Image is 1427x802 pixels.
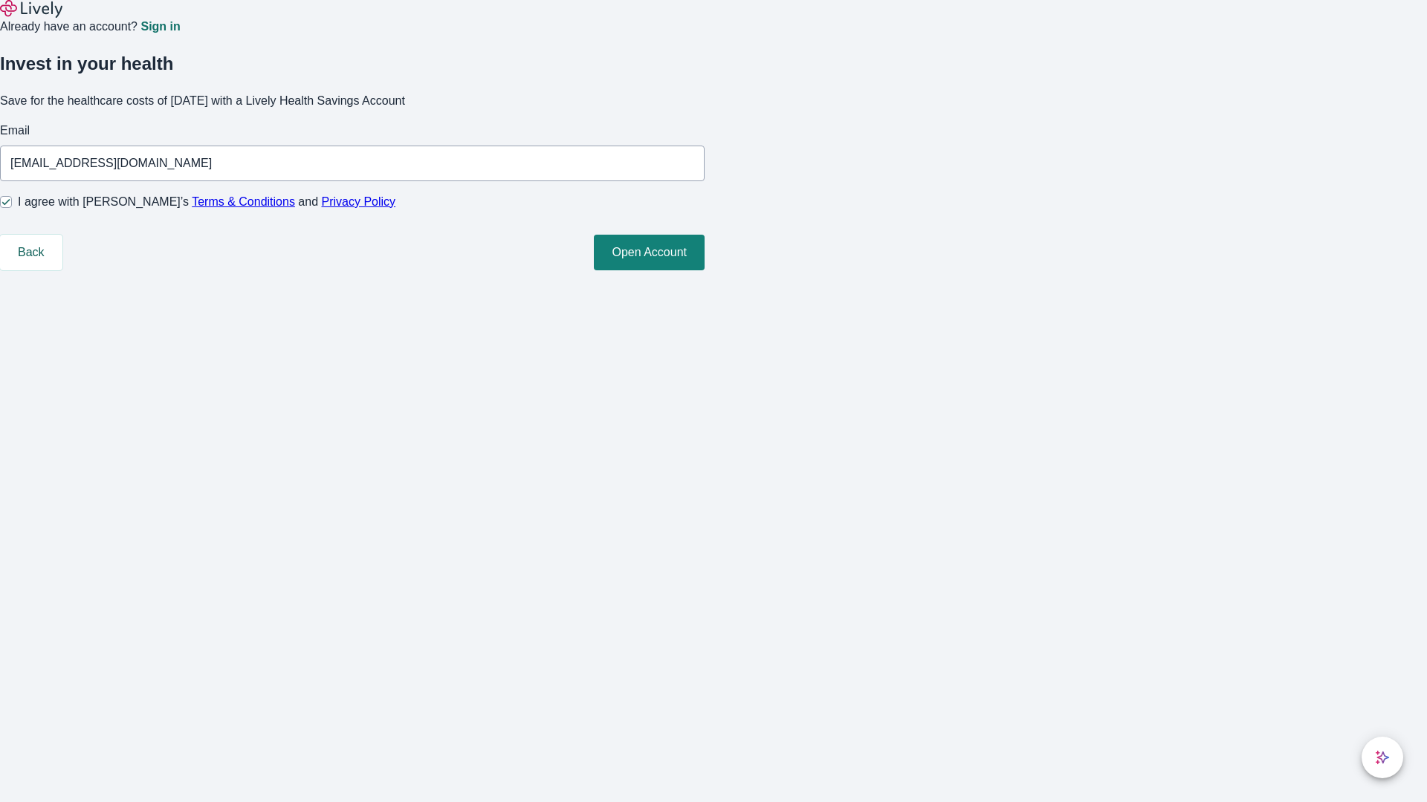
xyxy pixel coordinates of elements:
span: I agree with [PERSON_NAME]’s and [18,193,395,211]
button: chat [1362,737,1403,778]
a: Sign in [140,21,180,33]
svg: Lively AI Assistant [1375,750,1390,765]
a: Terms & Conditions [192,195,295,208]
a: Privacy Policy [322,195,396,208]
button: Open Account [594,235,705,270]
